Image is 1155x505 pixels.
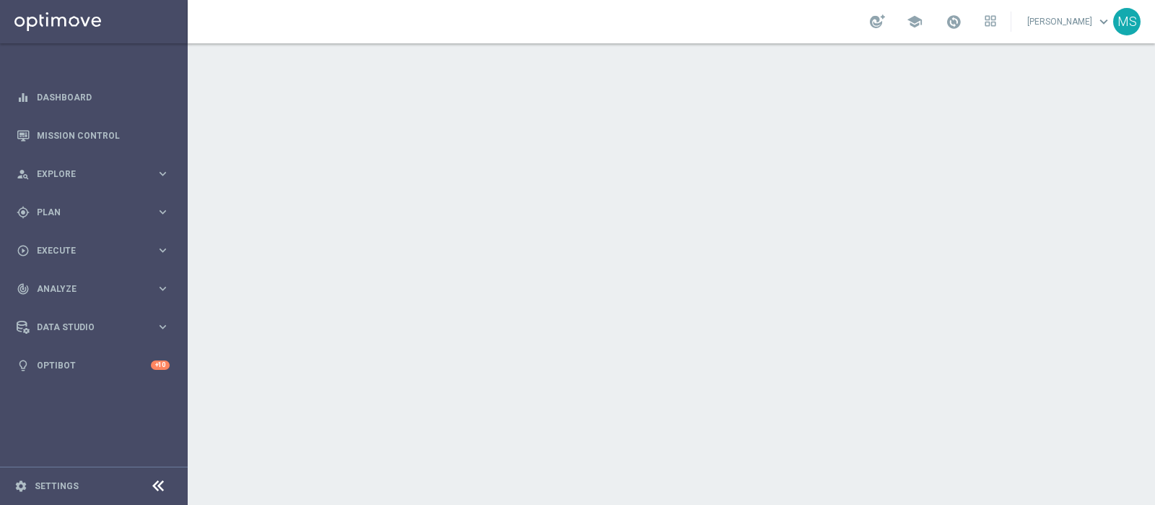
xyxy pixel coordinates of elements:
[16,245,170,256] button: play_circle_outline Execute keyboard_arrow_right
[16,168,170,180] button: person_search Explore keyboard_arrow_right
[907,14,923,30] span: school
[17,282,156,295] div: Analyze
[17,168,30,181] i: person_search
[16,207,170,218] button: gps_fixed Plan keyboard_arrow_right
[37,246,156,255] span: Execute
[156,167,170,181] i: keyboard_arrow_right
[17,321,156,334] div: Data Studio
[17,244,30,257] i: play_circle_outline
[37,170,156,178] span: Explore
[17,78,170,116] div: Dashboard
[16,130,170,142] button: Mission Control
[17,359,30,372] i: lightbulb
[16,360,170,371] button: lightbulb Optibot +10
[16,321,170,333] button: Data Studio keyboard_arrow_right
[16,92,170,103] button: equalizer Dashboard
[17,346,170,384] div: Optibot
[17,244,156,257] div: Execute
[17,206,30,219] i: gps_fixed
[17,168,156,181] div: Explore
[37,208,156,217] span: Plan
[17,91,30,104] i: equalizer
[37,285,156,293] span: Analyze
[17,206,156,219] div: Plan
[151,361,170,370] div: +10
[156,205,170,219] i: keyboard_arrow_right
[156,320,170,334] i: keyboard_arrow_right
[37,346,151,384] a: Optibot
[17,282,30,295] i: track_changes
[17,116,170,155] div: Mission Control
[35,482,79,491] a: Settings
[37,323,156,332] span: Data Studio
[14,480,27,493] i: settings
[156,243,170,257] i: keyboard_arrow_right
[1113,8,1141,35] div: MS
[156,282,170,295] i: keyboard_arrow_right
[37,116,170,155] a: Mission Control
[37,78,170,116] a: Dashboard
[1026,11,1113,33] a: [PERSON_NAME]keyboard_arrow_down
[1096,14,1112,30] span: keyboard_arrow_down
[16,283,170,295] button: track_changes Analyze keyboard_arrow_right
